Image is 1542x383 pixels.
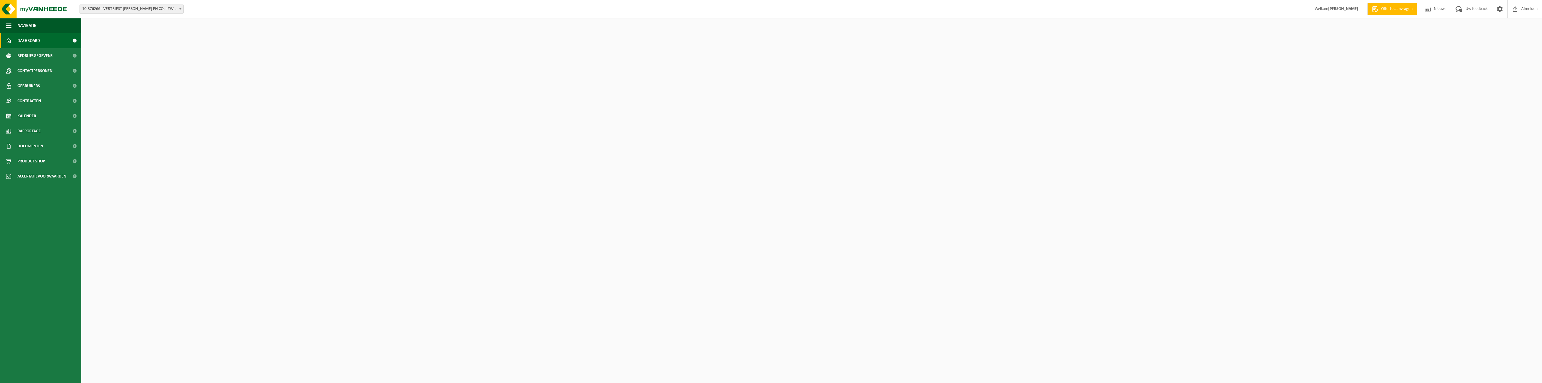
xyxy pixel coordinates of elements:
[17,154,45,169] span: Product Shop
[17,108,36,124] span: Kalender
[17,169,66,184] span: Acceptatievoorwaarden
[17,33,40,48] span: Dashboard
[80,5,183,13] span: 10-876266 - VERTRIEST CARLO EN CO. - ZWIJNAARDE
[17,139,43,154] span: Documenten
[17,124,41,139] span: Rapportage
[1380,6,1414,12] span: Offerte aanvragen
[1367,3,1417,15] a: Offerte aanvragen
[17,48,53,63] span: Bedrijfsgegevens
[17,18,36,33] span: Navigatie
[17,78,40,93] span: Gebruikers
[17,93,41,108] span: Contracten
[80,5,184,14] span: 10-876266 - VERTRIEST CARLO EN CO. - ZWIJNAARDE
[1328,7,1358,11] strong: [PERSON_NAME]
[17,63,52,78] span: Contactpersonen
